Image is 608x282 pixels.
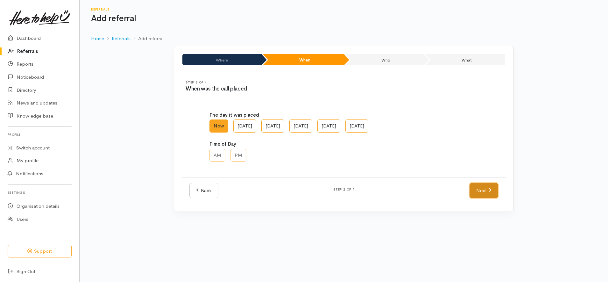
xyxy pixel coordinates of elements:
h6: Settings [8,188,72,197]
label: Time of Day [209,141,236,148]
li: Where [182,54,261,65]
h6: Referrals [91,8,597,11]
label: [DATE] [289,119,312,133]
h6: Step 2 of 4 [186,81,344,84]
label: The day it was placed [209,112,259,119]
h6: Profile [8,130,72,139]
h6: Step 2 of 4 [226,188,462,191]
button: Support [8,245,72,258]
label: [DATE] [317,119,340,133]
a: Next [470,183,498,199]
li: When [263,54,344,65]
li: Add referral [131,35,164,42]
h3: When was the call placed. [186,86,344,92]
label: [DATE] [233,119,256,133]
a: Referrals [112,35,131,42]
h1: Add referral [91,14,597,23]
a: Home [91,35,104,42]
a: Back [189,183,218,199]
nav: breadcrumb [91,31,597,46]
li: Who [345,54,424,65]
label: Now [209,119,228,133]
label: [DATE] [261,119,284,133]
li: What [425,54,505,65]
label: [DATE] [345,119,368,133]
